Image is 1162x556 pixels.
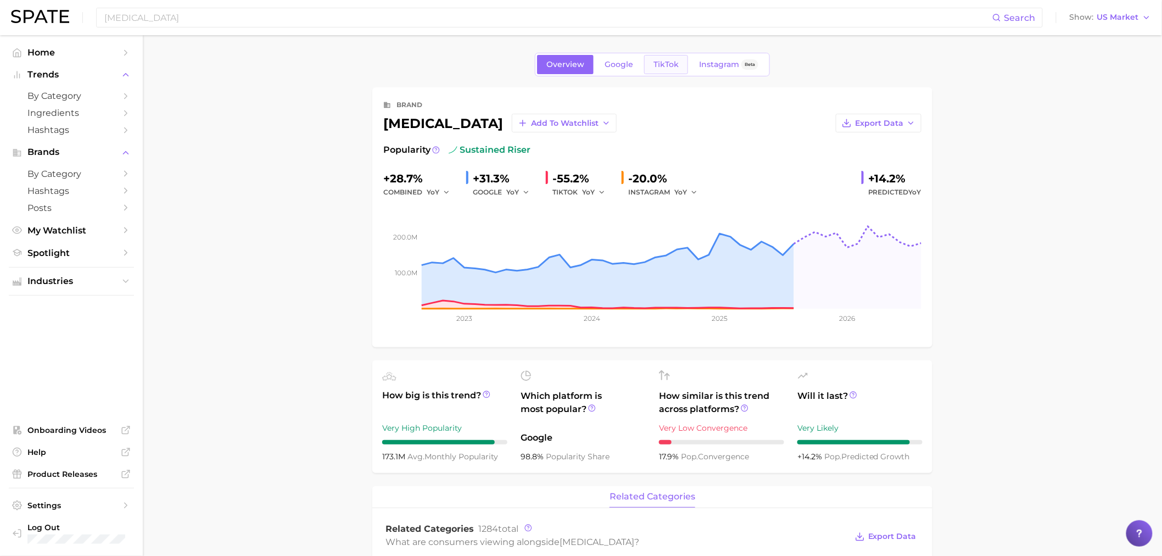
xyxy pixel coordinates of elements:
[407,452,498,462] span: monthly popularity
[27,147,115,157] span: Brands
[27,169,115,179] span: by Category
[797,452,824,462] span: +14.2%
[103,8,992,27] input: Search here for a brand, industry, or ingredient
[605,60,633,69] span: Google
[27,248,115,258] span: Spotlight
[582,186,606,199] button: YoY
[1004,13,1036,23] span: Search
[383,114,617,132] div: [MEDICAL_DATA]
[824,452,841,462] abbr: popularity index
[382,389,507,416] span: How big is this trend?
[552,186,613,199] div: TIKTOK
[27,203,115,213] span: Posts
[537,55,594,74] a: Overview
[868,186,921,199] span: Predicted
[478,524,498,534] span: 1284
[521,390,646,426] span: Which platform is most popular?
[659,421,784,435] div: Very Low Convergence
[674,187,687,197] span: YoY
[659,440,784,444] div: 1 / 10
[9,121,134,138] a: Hashtags
[855,119,903,128] span: Export Data
[9,66,134,83] button: Trends
[681,452,749,462] span: convergence
[512,114,617,132] button: Add to Watchlist
[456,314,472,323] tspan: 2023
[868,532,917,541] span: Export Data
[595,55,643,74] a: Google
[653,60,679,69] span: TikTok
[659,390,784,416] span: How similar is this trend across platforms?
[628,186,705,199] div: INSTAGRAM
[27,108,115,118] span: Ingredients
[382,421,507,435] div: Very High Popularity
[506,186,530,199] button: YoY
[521,431,646,444] span: Google
[383,186,457,199] div: combined
[531,119,599,128] span: Add to Watchlist
[797,440,923,444] div: 9 / 10
[478,524,518,534] span: total
[27,47,115,58] span: Home
[797,390,923,416] span: Will it last?
[745,60,755,69] span: Beta
[382,440,507,444] div: 9 / 10
[27,125,115,135] span: Hashtags
[582,187,595,197] span: YoY
[9,165,134,182] a: by Category
[396,98,422,112] div: brand
[27,501,115,510] span: Settings
[9,199,134,216] a: Posts
[9,182,134,199] a: Hashtags
[9,222,134,239] a: My Watchlist
[560,537,634,547] span: [MEDICAL_DATA]
[9,44,134,61] a: Home
[868,170,921,187] div: +14.2%
[449,143,530,157] span: sustained riser
[797,421,923,435] div: Very Likely
[584,314,600,323] tspan: 2024
[9,444,134,460] a: Help
[674,186,698,199] button: YoY
[27,425,115,435] span: Onboarding Videos
[644,55,688,74] a: TikTok
[690,55,768,74] a: InstagramBeta
[427,186,450,199] button: YoY
[27,186,115,196] span: Hashtags
[852,529,919,544] button: Export Data
[909,188,921,196] span: YoY
[427,187,439,197] span: YoY
[27,276,115,286] span: Industries
[9,466,134,482] a: Product Releases
[9,497,134,514] a: Settings
[9,104,134,121] a: Ingredients
[628,170,705,187] div: -20.0%
[11,10,69,23] img: SPATE
[449,146,457,154] img: sustained riser
[407,452,424,462] abbr: average
[824,452,910,462] span: predicted growth
[546,452,610,462] span: popularity share
[383,170,457,187] div: +28.7%
[27,469,115,479] span: Product Releases
[27,447,115,457] span: Help
[552,170,613,187] div: -55.2%
[659,452,681,462] span: 17.9%
[27,91,115,101] span: by Category
[699,60,739,69] span: Instagram
[386,524,474,534] span: Related Categories
[712,314,728,323] tspan: 2025
[386,535,847,549] div: What are consumers viewing alongside ?
[9,273,134,290] button: Industries
[1070,14,1094,20] span: Show
[473,170,537,187] div: +31.3%
[521,452,546,462] span: 98.8%
[836,114,921,132] button: Export Data
[9,144,134,160] button: Brands
[1097,14,1139,20] span: US Market
[383,143,431,157] span: Popularity
[610,492,695,502] span: related categories
[546,60,584,69] span: Overview
[27,522,176,532] span: Log Out
[473,186,537,199] div: GOOGLE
